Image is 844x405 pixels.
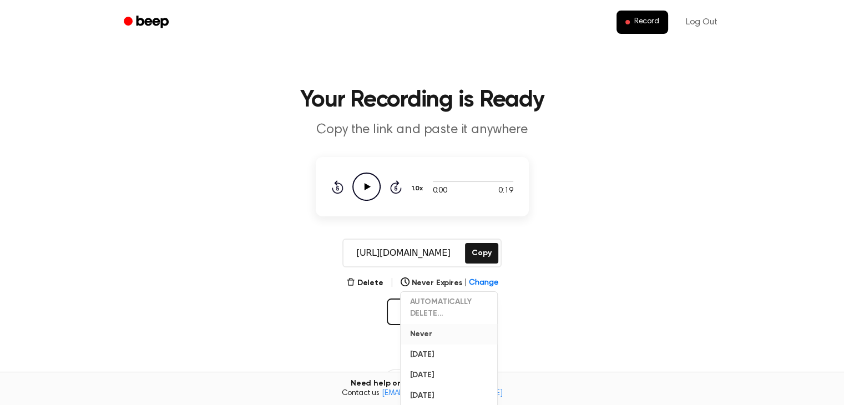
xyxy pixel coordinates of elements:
[390,276,394,290] span: |
[401,365,498,386] button: [DATE]
[465,243,498,264] button: Copy
[469,277,498,289] span: Change
[411,179,427,198] button: 1.0x
[209,121,635,139] p: Copy the link and paste it anywhere
[401,292,498,324] button: AUTOMATICALLY DELETE...
[401,324,498,345] button: Never
[7,389,837,399] span: Contact us
[616,11,668,34] button: Record
[346,277,383,289] button: Delete
[387,298,457,325] button: Record
[675,9,729,36] a: Log Out
[116,12,179,33] a: Beep
[433,185,447,197] span: 0:00
[401,345,498,365] button: [DATE]
[498,185,513,197] span: 0:19
[382,389,503,397] a: [EMAIL_ADDRESS][DOMAIN_NAME]
[138,89,706,112] h1: Your Recording is Ready
[464,277,467,289] span: |
[634,17,659,27] span: Record
[401,277,498,289] button: Never Expires|Change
